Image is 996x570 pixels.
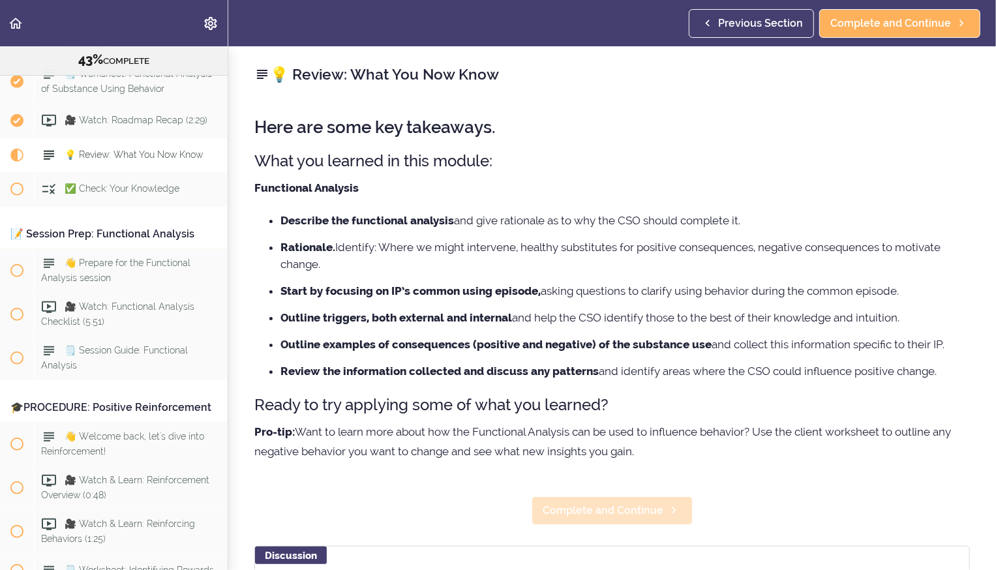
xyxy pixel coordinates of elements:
li: asking questions to clarify using behavior during the common episode. [280,282,970,299]
span: 👋 Prepare for the Functional Analysis session [41,258,190,284]
strong: Rationale. [280,241,335,254]
span: Previous Section [718,16,803,31]
a: Complete and Continue [532,496,693,525]
h2: 💡 Review: What You Now Know [254,63,970,85]
span: ✅ Check: Your Knowledge [65,184,179,194]
li: and give rationale as to why the CSO should complete it. [280,212,970,229]
span: Complete and Continue [830,16,951,31]
li: and identify areas where the CSO could influence positive change. [280,363,970,380]
span: 🎥 Watch: Functional Analysis Checklist (5:51) [41,302,194,327]
span: Complete and Continue [543,503,663,518]
strong: Outline triggers, both external and internal [280,311,512,324]
strong: Functional Analysis [254,181,359,194]
span: 🗒️ Session Guide: Functional Analysis [41,346,188,371]
strong: Start by focusing on IP’s common using episode, [280,284,541,297]
div: Discussion [255,547,327,564]
div: COMPLETE [16,52,211,68]
a: Complete and Continue [819,9,980,38]
svg: Back to course curriculum [8,16,23,31]
span: 👋 Welcome back, let's dive into Reinforcement! [41,431,204,457]
strong: Review the information collected and discuss any patterns [280,365,599,378]
span: 💡 Review: What You Now Know [65,150,203,160]
h2: Here are some key takeaways. [254,118,970,137]
strong: Outline examples of consequences (positive and negative) of the substance use [280,338,712,351]
svg: Settings Menu [203,16,219,31]
strong: Describe the functional analysis [280,214,454,227]
span: 43% [78,52,103,67]
li: and help the CSO identify those to the best of their knowledge and intuition. [280,309,970,326]
span: 🎥 Watch & Learn: Reinforcing Behaviors (1:25) [41,518,195,544]
li: Identify: Where we might intervene, healthy substitutes for positive consequences, negative conse... [280,239,970,273]
span: 🎥 Watch: Roadmap Recap (2:29) [65,115,207,126]
h3: Ready to try applying some of what you learned? [254,394,970,415]
a: Previous Section [689,9,814,38]
span: 🎥 Watch & Learn: Reinforcement Overview (0:48) [41,475,209,500]
p: Want to learn more about how the Functional Analysis can be used to influence behavior? Use the c... [254,422,970,461]
li: and collect this information specific to their IP. [280,336,970,353]
h3: What you learned in this module: [254,150,970,172]
span: 🗒️ Worksheet: Functional Analysis of Substance Using Behavior [41,69,212,95]
strong: Pro-tip: [254,425,295,438]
